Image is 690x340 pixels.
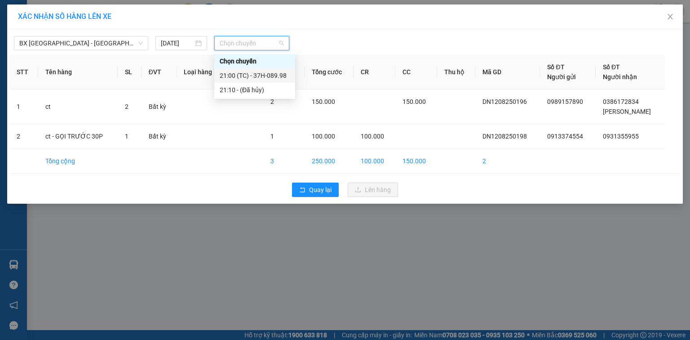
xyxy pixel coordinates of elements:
[220,71,290,81] div: 21:00 (TC) - 37H-089.98
[118,55,142,89] th: SL
[603,73,637,81] span: Người nhận
[547,133,583,140] span: 0913374554
[38,124,118,149] td: ct - GỌI TRƯỚC 30P
[142,124,177,149] td: Bất kỳ
[547,98,583,105] span: 0989157890
[270,98,274,105] span: 2
[9,124,38,149] td: 2
[312,98,335,105] span: 150.000
[305,149,354,174] td: 250.000
[9,89,38,124] td: 1
[667,13,674,20] span: close
[220,85,290,95] div: 21:10 - (Đã hủy)
[19,36,143,50] span: BX Đà Nẵng - Đô Lương (Limosine 32 phòng)
[395,149,437,174] td: 150.000
[482,98,527,105] span: DN1208250196
[142,55,177,89] th: ĐVT
[482,133,527,140] span: DN1208250198
[263,149,305,174] td: 3
[33,30,111,46] span: 42 [PERSON_NAME] - Vinh - [GEOGRAPHIC_DATA]
[292,183,339,197] button: rollbackQuay lại
[161,38,194,48] input: 12/08/2025
[402,98,426,105] span: 150.000
[177,55,224,89] th: Loại hàng
[603,63,620,71] span: Số ĐT
[475,55,540,89] th: Mã GD
[142,89,177,124] td: Bất kỳ
[299,187,305,194] span: rollback
[361,133,384,140] span: 100.000
[113,33,167,43] span: DN1208250199
[395,55,437,89] th: CC
[305,55,354,89] th: Tổng cước
[354,149,395,174] td: 100.000
[38,55,118,89] th: Tên hàng
[348,183,398,197] button: uploadLên hàng
[9,55,38,89] th: STT
[35,49,108,58] strong: PHIẾU GỬI HÀNG
[125,133,128,140] span: 1
[547,63,564,71] span: Số ĐT
[312,133,335,140] span: 100.000
[5,20,31,65] img: logo
[603,98,639,105] span: 0386172834
[38,149,118,174] td: Tổng cộng
[547,73,576,81] span: Người gửi
[437,55,475,89] th: Thu hộ
[214,54,295,68] div: Chọn chuyến
[18,12,111,21] span: XÁC NHẬN SỐ HÀNG LÊN XE
[220,56,290,66] div: Chọn chuyến
[603,133,639,140] span: 0931355955
[220,36,284,50] span: Chọn chuyến
[658,4,683,30] button: Close
[32,60,111,74] strong: Hotline : [PHONE_NUMBER] - [PHONE_NUMBER]
[475,149,540,174] td: 2
[38,89,118,124] td: ct
[354,55,395,89] th: CR
[603,108,651,115] span: [PERSON_NAME]
[270,133,274,140] span: 1
[125,103,128,110] span: 2
[309,185,332,195] span: Quay lại
[44,9,100,28] strong: HÃNG XE HẢI HOÀNG GIA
